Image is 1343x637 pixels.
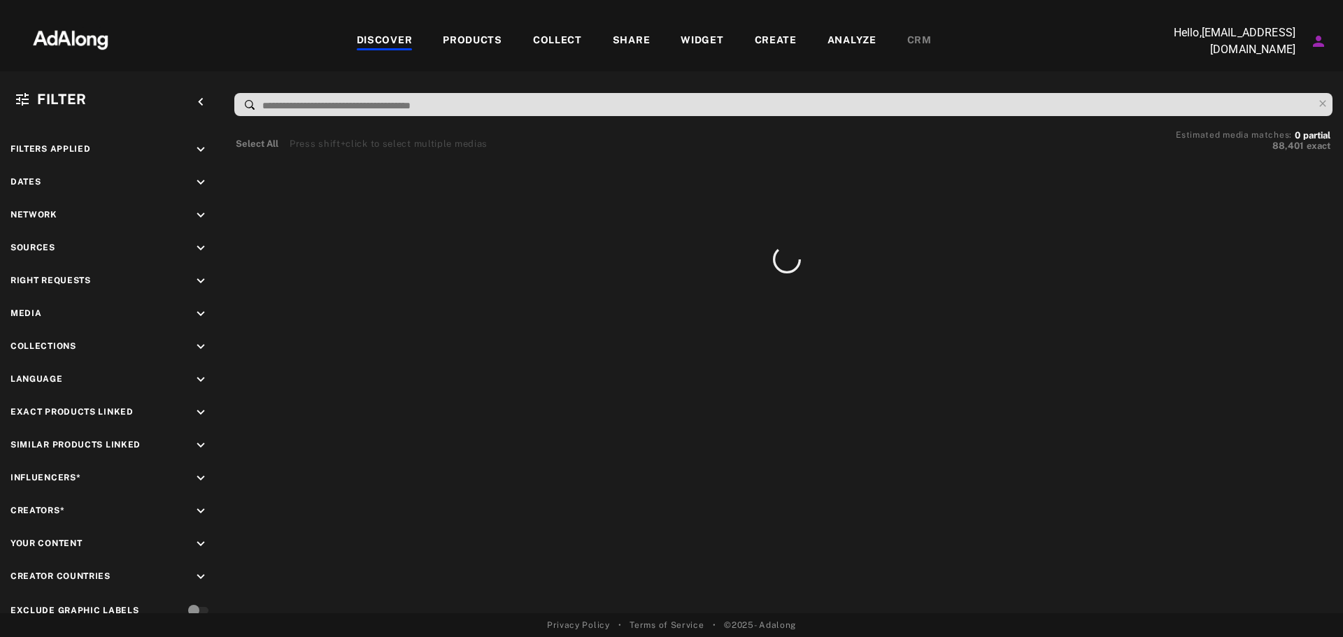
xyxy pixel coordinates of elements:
i: keyboard_arrow_down [193,372,208,387]
i: keyboard_arrow_down [193,306,208,322]
div: CREATE [755,33,797,50]
i: keyboard_arrow_down [193,405,208,420]
button: 88,401exact [1176,139,1330,153]
span: Collections [10,341,76,351]
span: Creator Countries [10,571,111,581]
span: Network [10,210,57,220]
div: ANALYZE [827,33,876,50]
span: 88,401 [1272,141,1304,151]
i: keyboard_arrow_down [193,241,208,256]
span: © 2025 - Adalong [724,619,796,631]
span: Language [10,374,63,384]
span: Filter [37,91,87,108]
button: Select All [236,137,278,151]
span: Your Content [10,538,82,548]
span: Estimated media matches: [1176,130,1292,140]
i: keyboard_arrow_down [193,536,208,552]
span: Sources [10,243,55,252]
span: 0 [1295,130,1300,141]
span: Right Requests [10,275,91,285]
span: Exact Products Linked [10,407,134,417]
p: Hello, [EMAIL_ADDRESS][DOMAIN_NAME] [1156,24,1295,58]
button: 0partial [1295,132,1330,139]
span: Dates [10,177,41,187]
div: CRM [907,33,932,50]
div: Press shift+click to select multiple medias [290,137,488,151]
span: • [618,619,622,631]
i: keyboard_arrow_down [193,175,208,190]
span: Filters applied [10,144,91,154]
i: keyboard_arrow_down [193,471,208,486]
i: keyboard_arrow_left [193,94,208,110]
a: Terms of Service [630,619,704,631]
span: Media [10,308,42,318]
i: keyboard_arrow_down [193,208,208,223]
div: WIDGET [681,33,723,50]
i: keyboard_arrow_down [193,503,208,519]
span: Similar Products Linked [10,440,141,450]
a: Privacy Policy [547,619,610,631]
span: • [713,619,716,631]
img: 63233d7d88ed69de3c212112c67096b6.png [9,17,132,59]
i: keyboard_arrow_down [193,569,208,585]
div: COLLECT [533,33,582,50]
button: Account settings [1307,29,1330,53]
i: keyboard_arrow_down [193,142,208,157]
div: SHARE [613,33,651,50]
div: Exclude Graphic Labels [10,604,138,617]
i: keyboard_arrow_down [193,339,208,355]
span: Creators* [10,506,64,515]
div: PRODUCTS [443,33,502,50]
span: Influencers* [10,473,80,482]
i: keyboard_arrow_down [193,273,208,289]
i: keyboard_arrow_down [193,438,208,453]
div: DISCOVER [357,33,413,50]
